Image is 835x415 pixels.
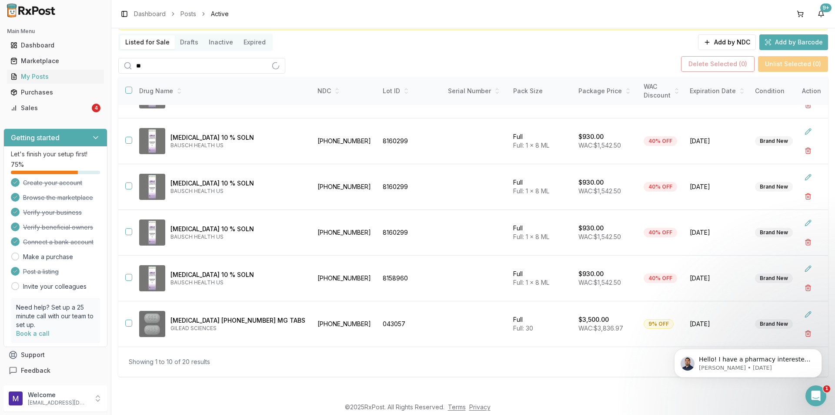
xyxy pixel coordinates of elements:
button: Marketplace [3,54,107,68]
div: Manuel says… [7,50,167,114]
p: [MEDICAL_DATA] 10 % SOLN [170,133,305,142]
button: Delete [800,280,816,296]
div: 40% OFF [644,273,677,283]
a: Sales4 [7,100,104,116]
span: Post a listing [23,267,59,276]
p: GILEAD SCIENCES [170,325,305,332]
textarea: Message… [7,267,167,282]
div: Hello!I have a customer interested in you [MEDICAL_DATA]. They wanted to offer $1380 for the 1 bo... [7,50,143,94]
p: Need help? Set up a 25 minute call with our team to set up. [16,303,95,329]
button: Edit [800,215,816,231]
span: WAC: $3,836.97 [578,324,623,332]
span: Full: 1 x 8 ML [513,187,549,195]
span: WAC: $1,542.50 [578,233,621,240]
button: Inactive [204,35,238,49]
div: Package Price [578,87,633,95]
a: Purchases [7,84,104,100]
a: Invite your colleagues [23,282,87,291]
p: [MEDICAL_DATA] 10 % SOLN [170,270,305,279]
button: Delete [800,326,816,341]
div: My Posts [10,72,100,81]
div: Serial Number [448,87,503,95]
button: Upload attachment [13,285,20,292]
div: Lot ID [383,87,438,95]
span: Connect a bank account [23,238,94,246]
span: Create your account [23,179,82,187]
img: Jublia 10 % SOLN [139,128,165,154]
div: Dashboard [10,41,100,50]
p: $3,500.00 [578,315,609,324]
div: Brand New [755,136,793,146]
td: [PHONE_NUMBER] [312,118,377,164]
iframe: Intercom notifications message [661,331,835,391]
button: Edit [800,169,816,185]
p: $930.00 [578,132,604,141]
img: Jublia 10 % SOLN [139,219,165,246]
a: Dashboard [134,10,166,18]
td: [PHONE_NUMBER] [312,301,377,347]
td: 8160299 [377,164,443,210]
p: [MEDICAL_DATA] [PHONE_NUMBER] MG TABS [170,316,305,325]
button: Feedback [3,363,107,378]
button: Edit [800,307,816,322]
span: [DATE] [690,320,745,328]
td: Full [508,210,573,256]
p: Welcome [28,391,88,399]
span: Feedback [21,366,50,375]
button: Home [136,3,153,20]
a: Posts [180,10,196,18]
a: Terms [448,403,466,411]
p: $930.00 [578,270,604,278]
span: Verify your business [23,208,82,217]
span: Verify beneficial owners [23,223,93,232]
button: Drafts [175,35,204,49]
img: RxPost Logo [3,3,59,17]
p: BAUSCH HEALTH US [170,188,305,195]
img: Odefsey 200-25-25 MG TABS [139,311,165,337]
p: BAUSCH HEALTH US [170,233,305,240]
iframe: Intercom live chat [805,385,826,406]
a: Marketplace [7,53,104,69]
div: Sales [10,104,90,112]
th: Condition [750,77,815,105]
p: [MEDICAL_DATA] 10 % SOLN [170,179,305,188]
span: [DATE] [690,137,745,145]
div: 40% OFF [644,136,677,146]
td: Full [508,118,573,164]
nav: breadcrumb [134,10,229,18]
button: Delete [800,234,816,250]
div: 9% OFF [644,319,674,329]
button: Add by Barcode [759,34,828,50]
a: Dashboard [7,37,104,53]
h2: Main Menu [7,28,104,35]
div: Purchases [10,88,100,97]
p: $930.00 [578,224,604,233]
p: Let's finish your setup first! [11,150,100,159]
span: 1 [823,385,830,392]
div: Hello! [14,55,136,64]
span: WAC: $1,542.50 [578,279,621,286]
img: Jublia 10 % SOLN [139,265,165,291]
div: Close [153,3,168,19]
button: Edit [800,261,816,277]
button: 9+ [814,7,828,21]
h1: [PERSON_NAME] [42,4,99,11]
img: User avatar [9,391,23,405]
button: Listed for Sale [120,35,175,49]
button: Delete [800,189,816,204]
th: Pack Size [508,77,573,105]
button: My Posts [3,70,107,84]
img: Profile image for Manuel [25,5,39,19]
div: Brand New [755,228,793,237]
td: 043057 [377,301,443,347]
td: [PHONE_NUMBER] [312,164,377,210]
div: Brand New [755,319,793,329]
div: 40% OFF [644,228,677,237]
button: Dashboard [3,38,107,52]
td: Full [508,256,573,301]
span: [DATE] [690,274,745,283]
td: Full [508,301,573,347]
div: 9+ [820,3,832,12]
